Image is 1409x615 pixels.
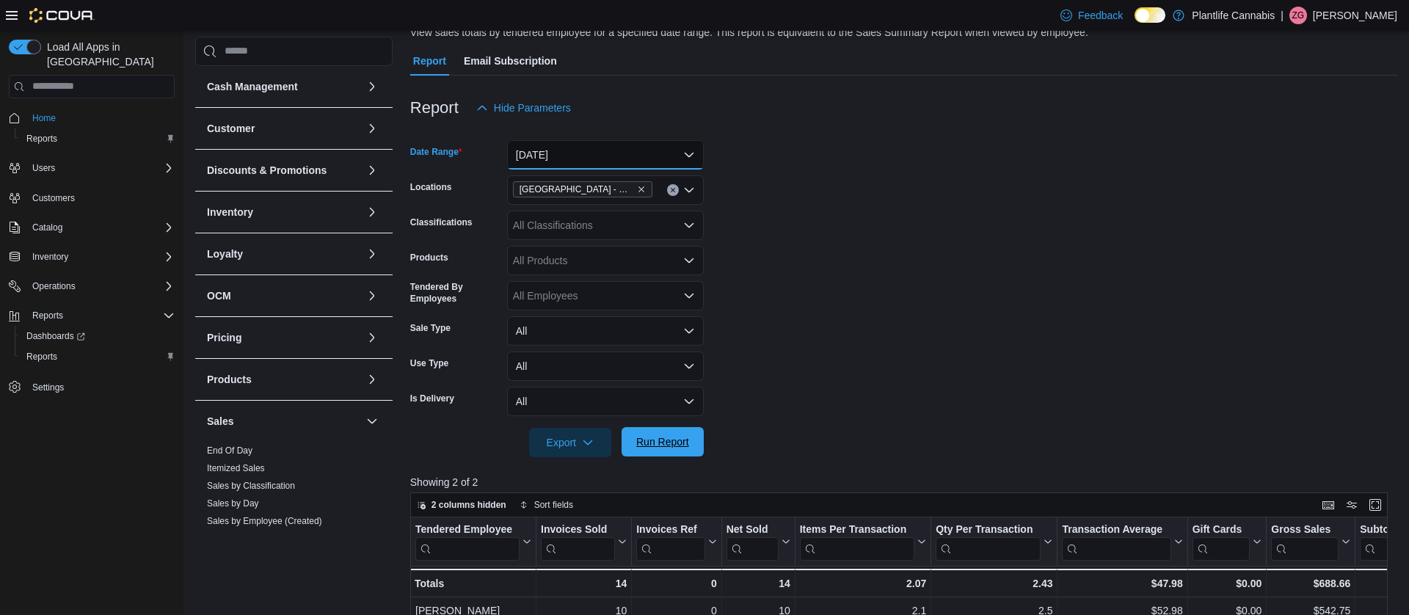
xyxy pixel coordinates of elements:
div: Tendered Employee [415,523,520,536]
button: All [507,352,704,381]
div: Totals [415,575,531,592]
div: 14 [726,575,790,592]
button: Home [3,107,181,128]
p: Plantlife Cannabis [1192,7,1275,24]
h3: Products [207,372,252,387]
button: Products [363,371,381,388]
button: Users [26,159,61,177]
button: Customers [3,187,181,208]
button: Pricing [363,329,381,346]
h3: Customer [207,121,255,136]
span: Home [26,109,175,127]
a: Sales by Classification [207,481,295,491]
button: Sales [363,412,381,430]
div: Qty Per Transaction [936,523,1041,536]
button: Keyboard shortcuts [1319,496,1337,514]
div: Gift Cards [1192,523,1250,536]
span: Itemized Sales [207,462,265,474]
nav: Complex example [9,101,175,436]
button: Catalog [26,219,68,236]
button: Cash Management [207,79,360,94]
label: Classifications [410,216,473,228]
button: Display options [1343,496,1361,514]
a: Sales by Day [207,498,259,509]
button: Sort fields [514,496,579,514]
button: Net Sold [726,523,790,560]
button: Customer [207,121,360,136]
button: Reports [15,128,181,149]
button: OCM [207,288,360,303]
button: OCM [363,287,381,305]
span: Run Report [636,434,689,449]
button: Reports [26,307,69,324]
button: Products [207,372,360,387]
span: Reports [32,310,63,321]
div: 2.07 [799,575,926,592]
a: Home [26,109,62,127]
div: Invoices Ref [636,523,704,536]
button: Open list of options [683,290,695,302]
button: Catalog [3,217,181,238]
p: [PERSON_NAME] [1313,7,1397,24]
span: Reports [21,348,175,365]
button: Sales [207,414,360,429]
button: Discounts & Promotions [207,163,360,178]
input: Dark Mode [1135,7,1165,23]
button: Qty Per Transaction [936,523,1052,560]
button: Inventory [363,203,381,221]
div: Net Sold [726,523,778,560]
div: $47.98 [1062,575,1182,592]
a: Customers [26,189,81,207]
span: Export [538,428,602,457]
button: Settings [3,376,181,397]
button: Discounts & Promotions [363,161,381,179]
span: Reports [21,130,175,148]
button: Remove Calgary - Dalhousie from selection in this group [637,185,646,194]
div: Tendered Employee [415,523,520,560]
div: $0.00 [1192,575,1261,592]
button: Invoices Ref [636,523,716,560]
a: Sales by Employee (Created) [207,516,322,526]
span: 2 columns hidden [432,499,506,511]
img: Cova [29,8,95,23]
button: Loyalty [207,247,360,261]
button: Reports [15,346,181,367]
span: Dashboards [26,330,85,342]
button: Cash Management [363,78,381,95]
div: Transaction Average [1062,523,1170,536]
div: Gross Sales [1271,523,1339,536]
button: Hide Parameters [470,93,577,123]
span: Load All Apps in [GEOGRAPHIC_DATA] [41,40,175,69]
h3: OCM [207,288,231,303]
label: Use Type [410,357,448,369]
div: Items Per Transaction [799,523,914,536]
span: [GEOGRAPHIC_DATA] - Dalhousie [520,182,634,197]
span: Feedback [1078,8,1123,23]
button: Loyalty [363,245,381,263]
button: Gift Cards [1192,523,1261,560]
span: Operations [26,277,175,295]
button: [DATE] [507,140,704,170]
span: Email Subscription [464,46,557,76]
h3: Sales [207,414,234,429]
button: Invoices Sold [541,523,627,560]
span: Sort fields [534,499,573,511]
span: Sales by Day [207,498,259,509]
div: Invoices Sold [541,523,615,536]
span: Reports [26,133,57,145]
button: 2 columns hidden [411,496,512,514]
div: View sales totals by tendered employee for a specified date range. This report is equivalent to t... [410,25,1088,40]
a: Settings [26,379,70,396]
button: Transaction Average [1062,523,1182,560]
a: Dashboards [15,326,181,346]
span: Customers [26,189,175,207]
a: End Of Day [207,445,252,456]
h3: Inventory [207,205,253,219]
button: All [507,316,704,346]
label: Locations [410,181,452,193]
button: Tendered Employee [415,523,531,560]
div: Net Sold [726,523,778,536]
span: Settings [32,382,64,393]
span: Hide Parameters [494,101,571,115]
button: All [507,387,704,416]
